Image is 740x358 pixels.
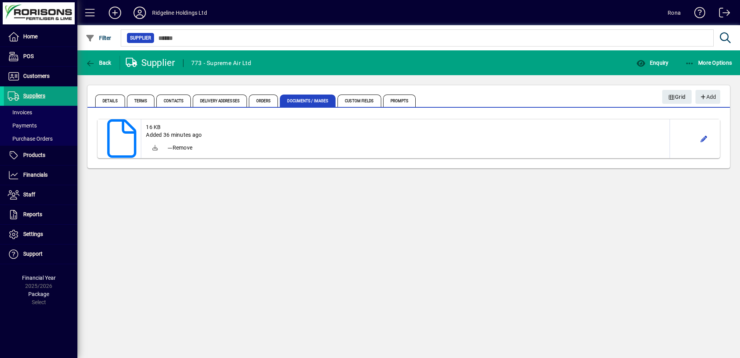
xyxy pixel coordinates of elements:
[695,90,720,104] button: Add
[103,6,127,20] button: Add
[152,7,207,19] div: Ridgeline Holdings Ltd
[84,56,113,70] button: Back
[146,123,665,131] div: 16 KB
[130,34,151,42] span: Supplier
[699,91,716,103] span: Add
[22,275,56,281] span: Financial Year
[4,225,77,244] a: Settings
[146,139,164,157] a: Download
[689,2,706,27] a: Knowledge Base
[8,122,37,129] span: Payments
[668,7,681,19] div: Rona
[249,95,278,107] span: Orders
[23,73,50,79] span: Customers
[156,95,191,107] span: Contacts
[4,244,77,264] a: Support
[668,91,686,103] span: Grid
[28,291,49,297] span: Package
[193,95,247,107] span: Delivery Addresses
[280,95,336,107] span: Documents / Images
[4,205,77,224] a: Reports
[23,211,42,217] span: Reports
[95,95,125,107] span: Details
[168,144,192,151] span: Remove
[23,53,34,59] span: POS
[127,6,152,20] button: Profile
[86,35,111,41] span: Filter
[4,165,77,185] a: Financials
[383,95,416,107] span: Prompts
[636,60,668,66] span: Enquiry
[4,132,77,145] a: Purchase Orders
[127,95,155,107] span: Terms
[164,141,195,155] button: Remove
[23,251,43,257] span: Support
[713,2,730,27] a: Logout
[23,152,45,158] span: Products
[683,56,734,70] button: More Options
[146,131,665,139] div: Added 36 minutes ago
[634,56,670,70] button: Enquiry
[23,231,43,237] span: Settings
[698,133,710,145] button: Edit
[8,136,53,142] span: Purchase Orders
[23,191,35,198] span: Staff
[662,90,692,104] button: Grid
[23,33,38,40] span: Home
[4,27,77,46] a: Home
[86,60,111,66] span: Back
[8,109,32,115] span: Invoices
[4,47,77,66] a: POS
[4,146,77,165] a: Products
[4,185,77,205] a: Staff
[126,57,175,69] div: Supplier
[337,95,381,107] span: Custom Fields
[191,57,251,69] div: 773 - Supreme Air Ltd
[4,106,77,119] a: Invoices
[4,119,77,132] a: Payments
[84,31,113,45] button: Filter
[685,60,732,66] span: More Options
[23,172,48,178] span: Financials
[77,56,120,70] app-page-header-button: Back
[23,93,45,99] span: Suppliers
[4,67,77,86] a: Customers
